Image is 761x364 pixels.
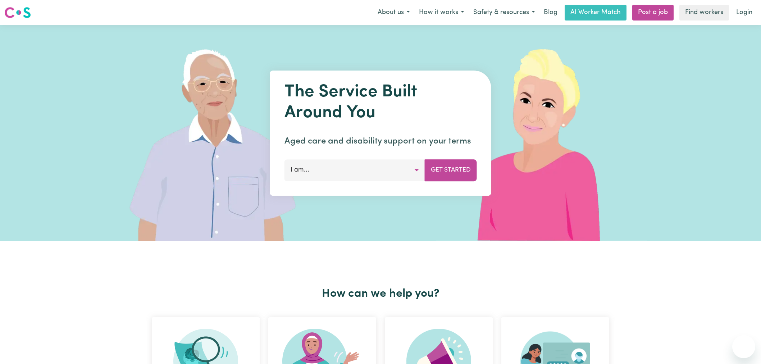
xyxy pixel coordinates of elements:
button: Safety & resources [469,5,539,20]
iframe: Button to launch messaging window [732,335,755,358]
a: Find workers [679,5,729,21]
p: Aged care and disability support on your terms [284,135,477,148]
button: I am... [284,159,425,181]
img: Careseekers logo [4,6,31,19]
a: Blog [539,5,562,21]
button: Get Started [425,159,477,181]
h2: How can we help you? [147,287,614,301]
a: Login [732,5,757,21]
a: Post a job [632,5,674,21]
a: Careseekers logo [4,4,31,21]
h1: The Service Built Around You [284,82,477,123]
button: About us [373,5,414,20]
button: How it works [414,5,469,20]
a: AI Worker Match [565,5,626,21]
